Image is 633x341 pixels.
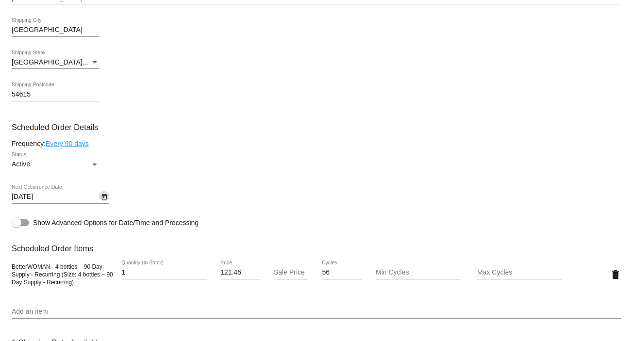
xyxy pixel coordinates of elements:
[12,140,621,147] div: Frequency:
[12,91,99,98] input: Shipping Postcode
[220,269,260,276] input: Price
[477,269,562,276] input: Max Cycles
[46,140,89,147] a: Every 90 days
[12,26,99,34] input: Shipping City
[12,193,99,201] input: Next Occurrence Date
[376,269,461,276] input: Min Cycles
[274,269,308,276] input: Sale Price
[99,191,109,201] button: Open calendar
[121,269,206,276] input: Quantity (In Stock)
[12,58,126,66] span: [GEOGRAPHIC_DATA] | [US_STATE]
[12,161,99,168] mat-select: Status
[12,123,621,132] h3: Scheduled Order Details
[33,218,199,227] span: Show Advanced Options for Date/Time and Processing
[12,59,99,66] mat-select: Shipping State
[610,269,621,280] mat-icon: delete
[12,308,621,316] input: Add an item
[12,160,30,168] span: Active
[12,263,113,286] span: BetterWOMAN - 4 bottles – 90 Day Supply - Recurring (Size: 4 bottles – 90 Day Supply - Recurring)
[322,269,362,276] input: Cycles
[12,237,621,253] h3: Scheduled Order Items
